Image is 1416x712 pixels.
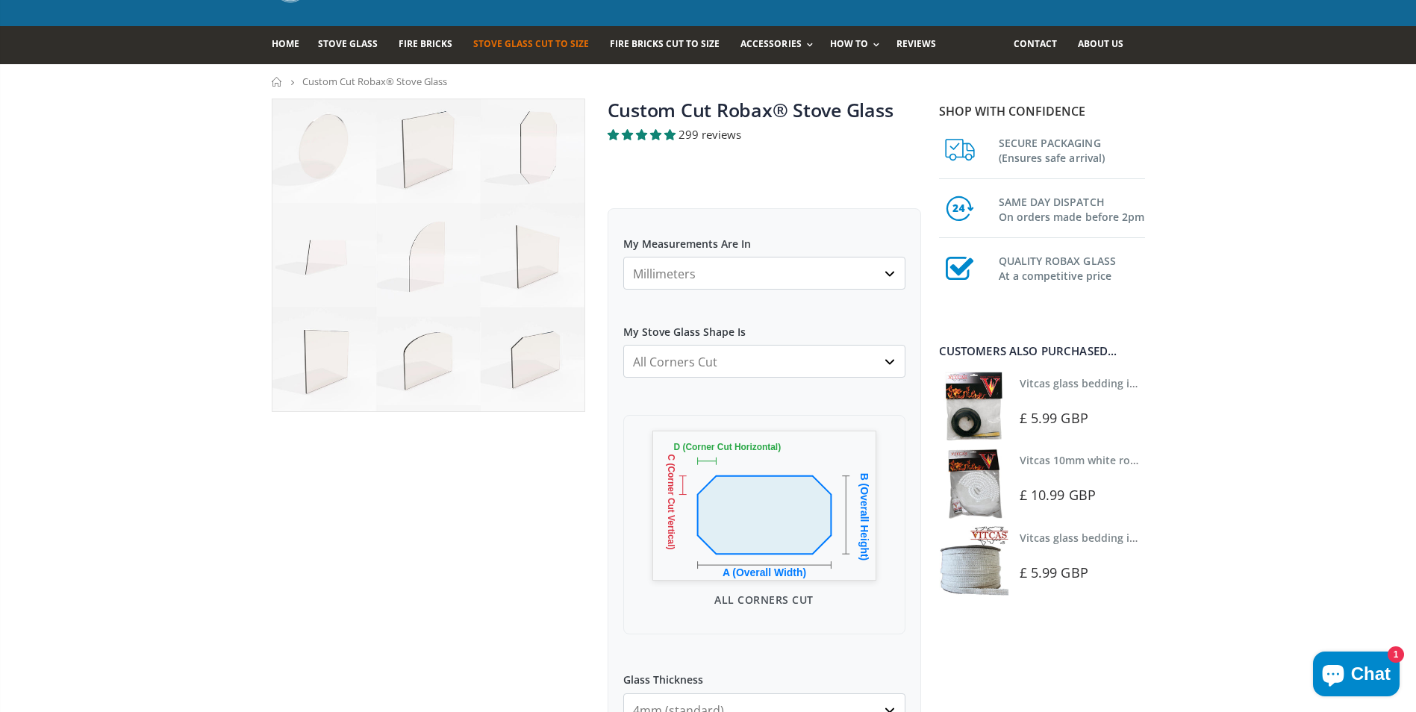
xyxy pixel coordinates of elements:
[896,26,947,64] a: Reviews
[399,26,464,64] a: Fire Bricks
[610,26,731,64] a: Fire Bricks Cut To Size
[999,133,1145,166] h3: SECURE PACKAGING (Ensures safe arrival)
[740,37,801,50] span: Accessories
[740,26,820,64] a: Accessories
[623,661,905,687] label: Glass Thickness
[939,102,1145,120] p: Shop with confidence
[608,97,893,122] a: Custom Cut Robax® Stove Glass
[830,26,887,64] a: How To
[623,312,905,339] label: My Stove Glass Shape Is
[652,431,876,581] img: All Corners Cut
[1014,37,1057,50] span: Contact
[272,37,299,50] span: Home
[473,26,600,64] a: Stove Glass Cut To Size
[939,346,1145,357] div: Customers also purchased...
[830,37,868,50] span: How To
[939,372,1008,441] img: Vitcas stove glass bedding in tape
[272,99,584,411] img: stove_glass_made_to_measure_800x_crop_center.jpg
[896,37,936,50] span: Reviews
[302,75,447,88] span: Custom Cut Robax® Stove Glass
[679,127,741,142] span: 299 reviews
[1014,26,1068,64] a: Contact
[608,127,679,142] span: 4.94 stars
[1020,376,1298,390] a: Vitcas glass bedding in tape - 2mm x 10mm x 2 meters
[272,77,283,87] a: Home
[473,37,589,50] span: Stove Glass Cut To Size
[1020,409,1088,427] span: £ 5.99 GBP
[610,37,720,50] span: Fire Bricks Cut To Size
[1020,531,1337,545] a: Vitcas glass bedding in tape - 2mm x 15mm x 2 meters (White)
[999,251,1145,284] h3: QUALITY ROBAX GLASS At a competitive price
[1309,652,1404,700] inbox-online-store-chat: Shopify online store chat
[318,26,389,64] a: Stove Glass
[399,37,452,50] span: Fire Bricks
[1020,486,1096,504] span: £ 10.99 GBP
[623,224,905,251] label: My Measurements Are In
[939,526,1008,596] img: Vitcas stove glass bedding in tape
[318,37,378,50] span: Stove Glass
[1078,37,1123,50] span: About us
[1078,26,1135,64] a: About us
[1020,453,1312,467] a: Vitcas 10mm white rope kit - includes rope seal and glue!
[999,192,1145,225] h3: SAME DAY DISPATCH On orders made before 2pm
[639,592,890,608] p: All Corners Cut
[1020,563,1088,581] span: £ 5.99 GBP
[939,449,1008,518] img: Vitcas white rope, glue and gloves kit 10mm
[272,26,311,64] a: Home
